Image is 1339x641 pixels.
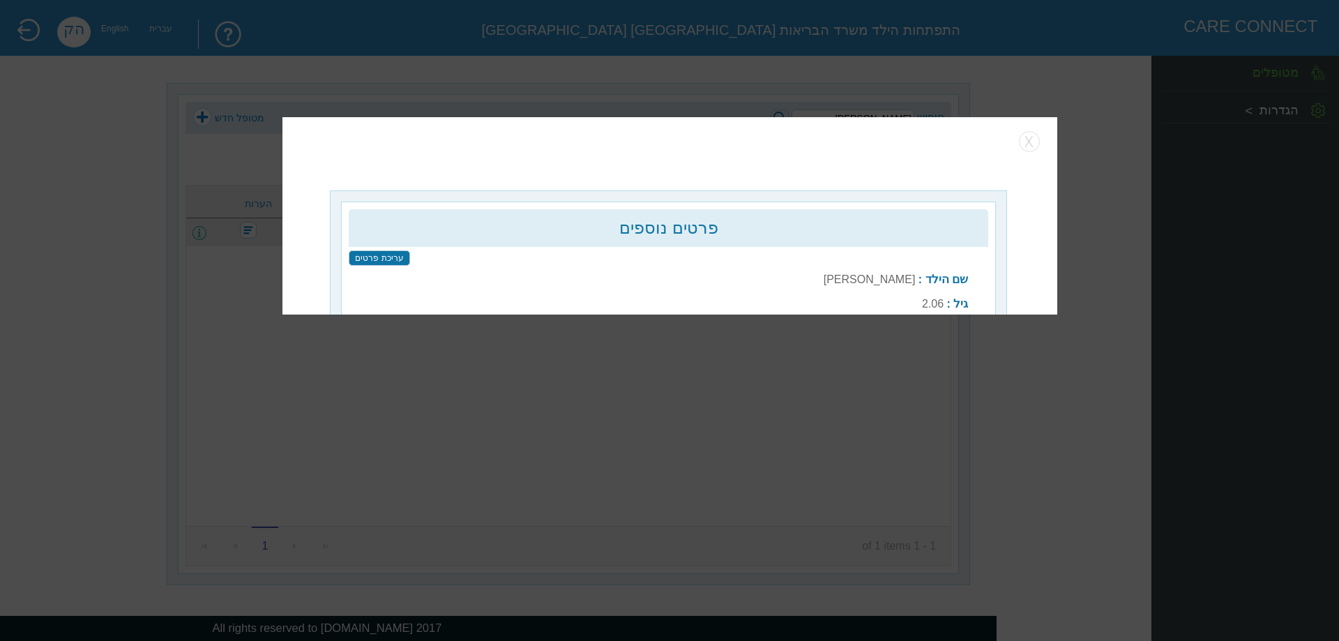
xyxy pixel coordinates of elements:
[921,298,943,310] label: 2.06
[349,250,409,266] input: עריכת פרטים
[918,273,921,285] b: :
[823,273,915,285] label: [PERSON_NAME]
[953,297,968,310] b: גיל
[925,273,968,286] b: שם הילד
[356,218,981,238] h2: פרטים נוספים
[946,298,950,310] b: :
